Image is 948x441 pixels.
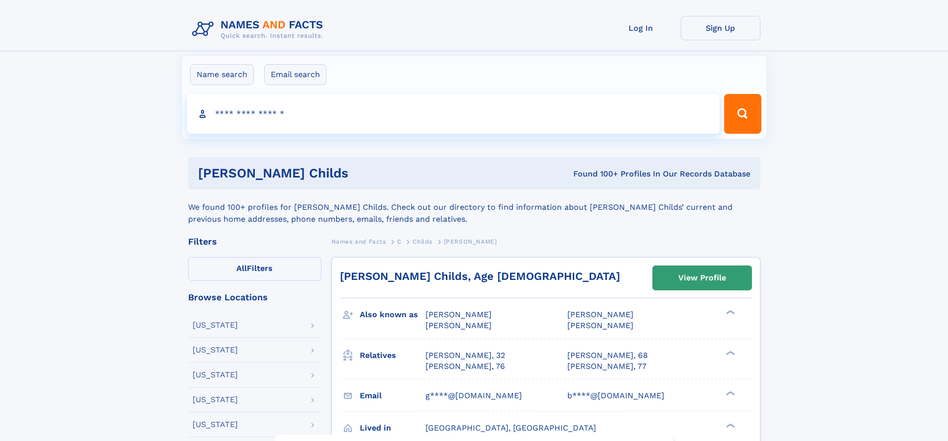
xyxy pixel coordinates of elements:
div: [US_STATE] [193,371,238,379]
div: Filters [188,237,321,246]
a: [PERSON_NAME], 32 [425,350,505,361]
span: [PERSON_NAME] [567,310,633,319]
input: search input [187,94,720,134]
a: Sign Up [681,16,760,40]
img: Logo Names and Facts [188,16,331,43]
span: C [397,238,402,245]
div: ❯ [724,422,736,429]
label: Name search [190,64,254,85]
div: [US_STATE] [193,421,238,429]
div: ❯ [724,350,736,356]
span: [PERSON_NAME] [444,238,497,245]
span: All [236,264,247,273]
a: Childs [413,235,432,248]
span: [GEOGRAPHIC_DATA], [GEOGRAPHIC_DATA] [425,423,596,433]
a: [PERSON_NAME], 77 [567,361,646,372]
h3: Lived in [360,420,425,437]
div: ❯ [724,390,736,396]
label: Filters [188,257,321,281]
a: C [397,235,402,248]
span: [PERSON_NAME] [425,310,492,319]
div: ❯ [724,309,736,316]
span: Childs [413,238,432,245]
a: [PERSON_NAME] Childs, Age [DEMOGRAPHIC_DATA] [340,270,620,282]
div: Browse Locations [188,293,321,302]
span: [PERSON_NAME] [567,321,633,330]
button: Search Button [724,94,761,134]
a: View Profile [653,266,751,290]
h3: Also known as [360,306,425,323]
div: [US_STATE] [193,321,238,329]
a: [PERSON_NAME], 68 [567,350,648,361]
h3: Email [360,387,425,404]
a: Names and Facts [331,235,386,248]
span: [PERSON_NAME] [425,321,492,330]
div: [US_STATE] [193,346,238,354]
a: [PERSON_NAME], 76 [425,361,505,372]
div: Found 100+ Profiles In Our Records Database [461,169,750,179]
h3: Relatives [360,347,425,364]
div: [US_STATE] [193,396,238,404]
label: Email search [264,64,326,85]
div: View Profile [678,266,726,289]
a: Log In [601,16,681,40]
div: We found 100+ profiles for [PERSON_NAME] Childs. Check out our directory to find information abou... [188,189,760,225]
h1: [PERSON_NAME] Childs [198,167,461,179]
